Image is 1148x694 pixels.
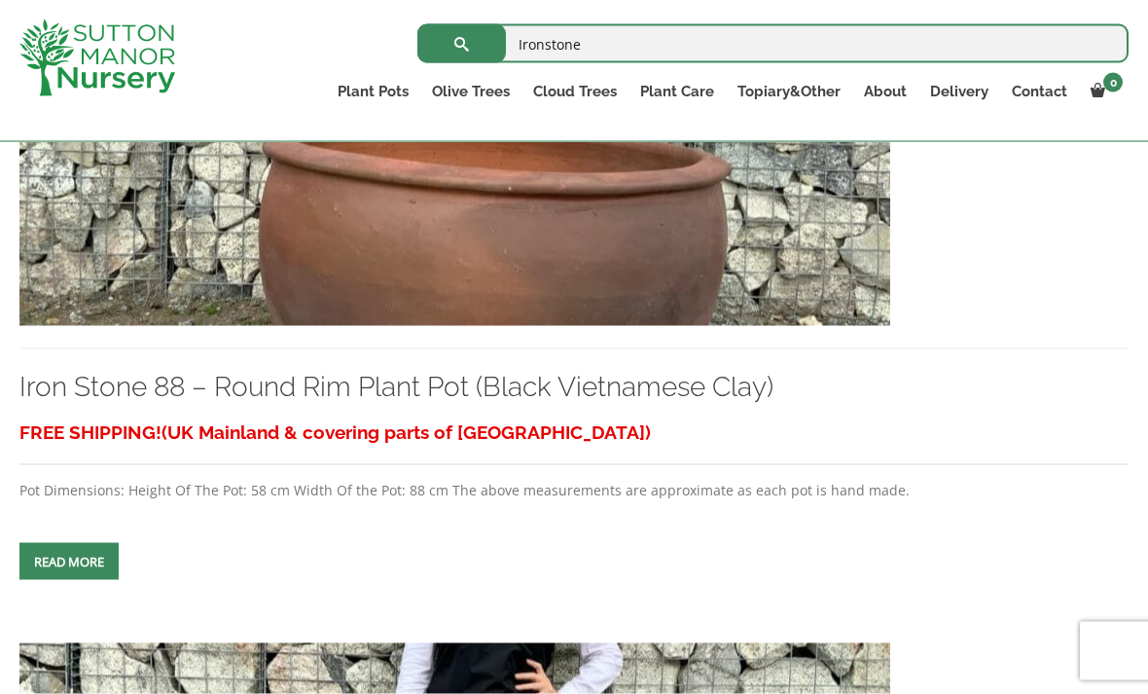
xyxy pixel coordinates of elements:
[1103,73,1123,92] span: 0
[161,421,651,443] span: (UK Mainland & covering parts of [GEOGRAPHIC_DATA])
[521,78,628,105] a: Cloud Trees
[326,78,420,105] a: Plant Pots
[1079,78,1129,105] a: 0
[420,78,521,105] a: Olive Trees
[19,415,1129,502] div: Pot Dimensions: Height Of The Pot: 58 cm Width Of the Pot: 88 cm The above measurements are appro...
[19,415,1129,451] h3: FREE SHIPPING!
[628,78,726,105] a: Plant Care
[19,371,773,403] a: Iron Stone 88 – Round Rim Plant Pot (Black Vietnamese Clay)
[726,78,852,105] a: Topiary&Other
[417,24,1129,63] input: Search...
[852,78,918,105] a: About
[19,543,119,580] a: Read more
[918,78,1000,105] a: Delivery
[1000,78,1079,105] a: Contact
[19,19,175,96] img: logo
